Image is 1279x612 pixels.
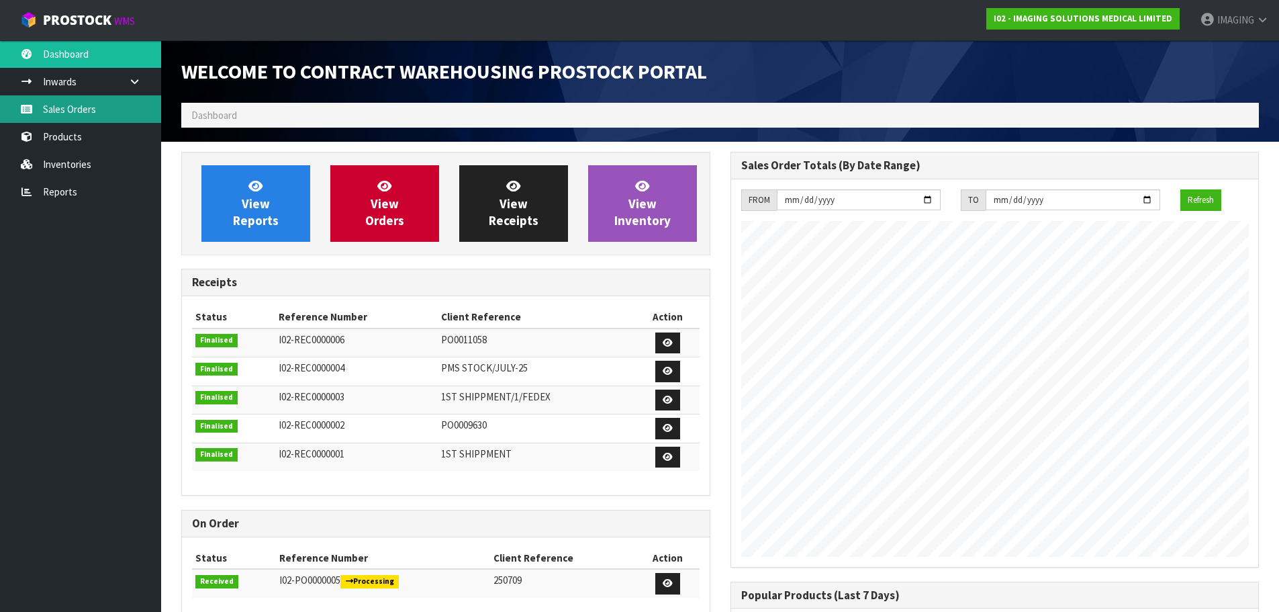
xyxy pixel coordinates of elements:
[279,447,344,460] span: I02-REC0000001
[114,15,135,28] small: WMS
[636,306,700,328] th: Action
[1217,13,1254,26] span: IMAGING
[588,165,697,242] a: ViewInventory
[233,178,279,228] span: View Reports
[441,333,487,346] span: PO0011058
[279,390,344,403] span: I02-REC0000003
[192,306,275,328] th: Status
[191,109,237,122] span: Dashboard
[741,159,1249,172] h3: Sales Order Totals (By Date Range)
[195,363,238,376] span: Finalised
[192,276,700,289] h3: Receipts
[192,517,700,530] h3: On Order
[275,306,438,328] th: Reference Number
[441,419,487,431] span: PO0009630
[195,448,238,462] span: Finalised
[438,306,636,328] th: Client Reference
[279,333,344,346] span: I02-REC0000006
[276,548,490,569] th: Reference Number
[181,58,707,84] span: Welcome to Contract Warehousing ProStock Portal
[276,569,490,598] td: I02-PO0000005
[195,391,238,404] span: Finalised
[195,420,238,433] span: Finalised
[195,334,238,347] span: Finalised
[279,419,344,431] span: I02-REC0000002
[195,575,238,588] span: Received
[961,189,986,211] div: TO
[994,13,1172,24] strong: I02 - IMAGING SOLUTIONS MEDICAL LIMITED
[441,390,551,403] span: 1ST SHIPPMENT/1/FEDEX
[20,11,37,28] img: cube-alt.png
[490,569,637,598] td: 250709
[330,165,439,242] a: ViewOrders
[192,548,276,569] th: Status
[489,178,538,228] span: View Receipts
[741,589,1249,602] h3: Popular Products (Last 7 Days)
[279,361,344,374] span: I02-REC0000004
[441,361,528,374] span: PMS STOCK/JULY-25
[741,189,777,211] div: FROM
[340,575,399,588] span: Processing
[365,178,404,228] span: View Orders
[43,11,111,29] span: ProStock
[441,447,512,460] span: 1ST SHIPPMENT
[1180,189,1221,211] button: Refresh
[490,548,637,569] th: Client Reference
[459,165,568,242] a: ViewReceipts
[201,165,310,242] a: ViewReports
[614,178,671,228] span: View Inventory
[636,548,699,569] th: Action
